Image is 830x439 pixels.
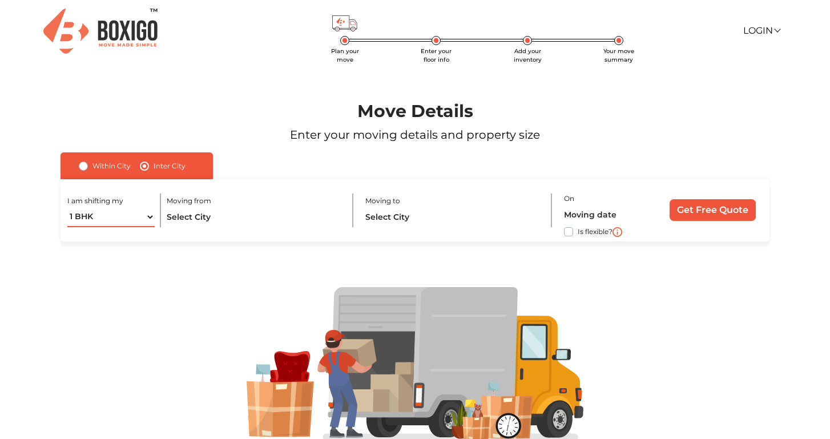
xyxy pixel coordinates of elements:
[43,9,158,54] img: Boxigo
[154,159,186,173] label: Inter City
[167,196,211,206] label: Moving from
[564,194,574,204] label: On
[421,47,452,63] span: Enter your floor info
[92,159,131,173] label: Within City
[743,25,780,36] a: Login
[670,199,756,221] input: Get Free Quote
[33,101,797,122] h1: Move Details
[564,205,652,225] input: Moving date
[613,227,622,237] img: i
[578,225,613,237] label: Is flexible?
[33,126,797,143] p: Enter your moving details and property size
[167,207,343,227] input: Select City
[331,47,359,63] span: Plan your move
[67,196,123,206] label: I am shifting my
[365,196,400,206] label: Moving to
[365,207,541,227] input: Select City
[514,47,542,63] span: Add your inventory
[603,47,634,63] span: Your move summary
